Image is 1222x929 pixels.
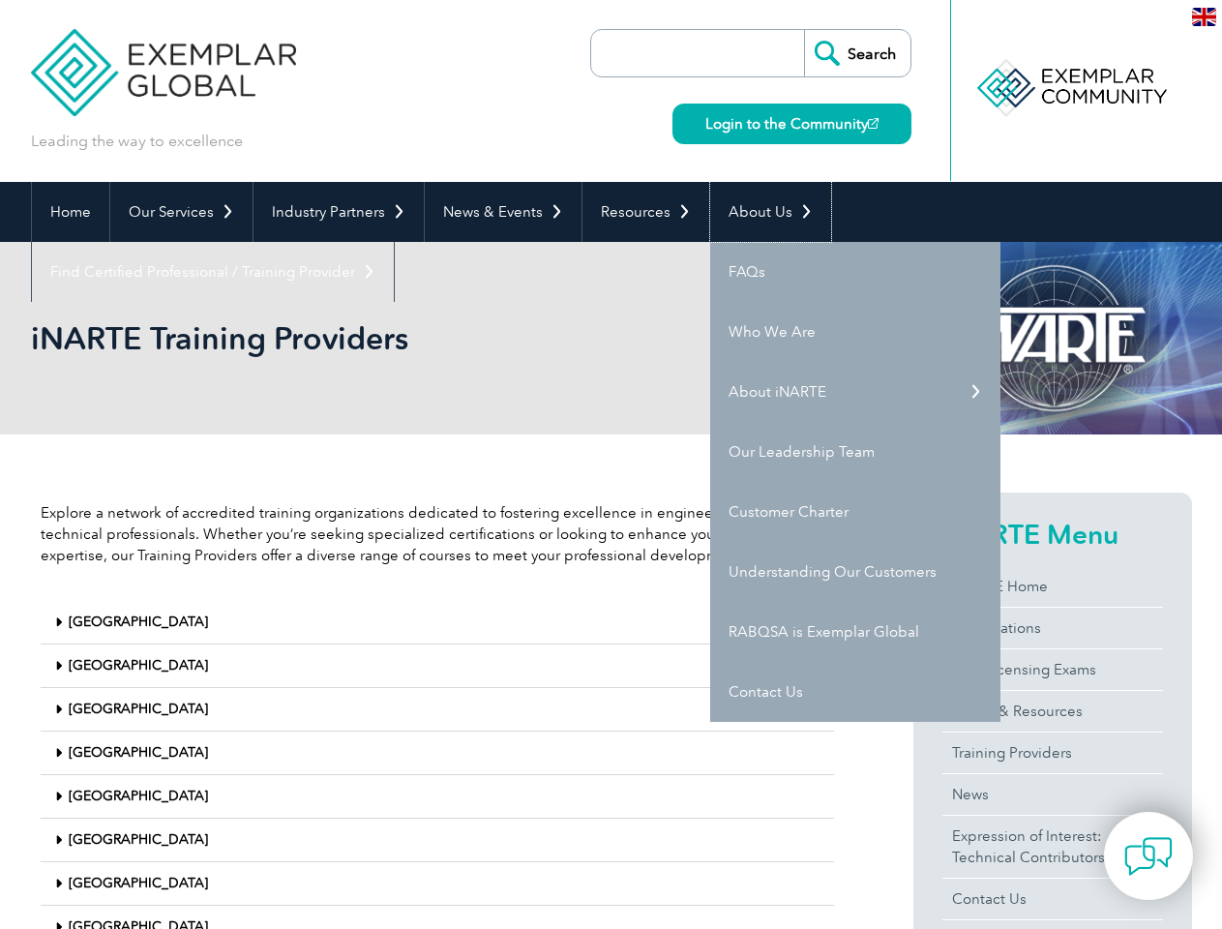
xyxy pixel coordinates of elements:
a: FCC Licensing Exams [942,649,1163,690]
a: Expression of Interest:Technical Contributors [942,816,1163,878]
a: [GEOGRAPHIC_DATA] [69,701,208,717]
h1: iNARTE Training Providers [31,319,774,357]
a: Our Leadership Team [710,422,1000,482]
a: Login to the Community [672,104,911,144]
a: Industry Partners [253,182,424,242]
img: open_square.png [868,118,879,129]
a: News [942,774,1163,815]
a: Resources [582,182,709,242]
a: Exams & Resources [942,691,1163,732]
img: contact-chat.png [1124,832,1173,881]
div: [GEOGRAPHIC_DATA] [41,862,834,906]
a: [GEOGRAPHIC_DATA] [69,657,208,674]
a: Customer Charter [710,482,1000,542]
a: Understanding Our Customers [710,542,1000,602]
img: en [1192,8,1216,26]
div: [GEOGRAPHIC_DATA] [41,601,834,644]
a: [GEOGRAPHIC_DATA] [69,744,208,761]
input: Search [804,30,910,76]
a: Contact Us [942,879,1163,919]
a: Who We Are [710,302,1000,362]
a: Home [32,182,109,242]
a: Our Services [110,182,253,242]
h2: iNARTE Menu [942,519,1163,550]
a: [GEOGRAPHIC_DATA] [69,875,208,891]
a: News & Events [425,182,581,242]
a: iNARTE Home [942,566,1163,607]
div: [GEOGRAPHIC_DATA] [41,732,834,775]
div: [GEOGRAPHIC_DATA] [41,819,834,862]
a: FAQs [710,242,1000,302]
a: [GEOGRAPHIC_DATA] [69,614,208,630]
p: Leading the way to excellence [31,131,243,152]
p: Explore a network of accredited training organizations dedicated to fostering excellence in engin... [41,502,834,566]
a: [GEOGRAPHIC_DATA] [69,788,208,804]
a: [GEOGRAPHIC_DATA] [69,831,208,848]
a: Training Providers [942,733,1163,773]
a: RABQSA is Exemplar Global [710,602,1000,662]
a: Find Certified Professional / Training Provider [32,242,394,302]
div: [GEOGRAPHIC_DATA] [41,688,834,732]
div: [GEOGRAPHIC_DATA] [41,644,834,688]
div: [GEOGRAPHIC_DATA] [41,775,834,819]
a: Contact Us [710,662,1000,722]
a: About iNARTE [710,362,1000,422]
a: About Us [710,182,831,242]
a: Certifications [942,608,1163,648]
